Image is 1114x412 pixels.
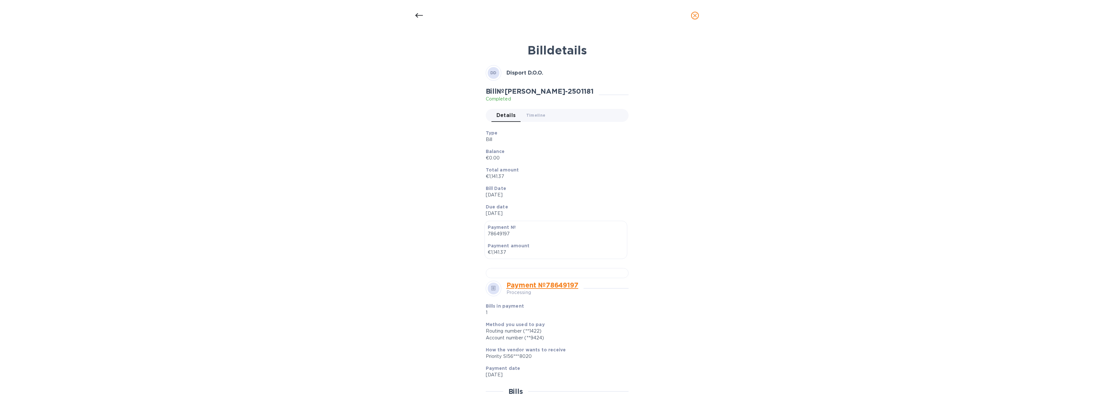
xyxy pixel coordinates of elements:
[486,204,508,209] b: Due date
[486,96,594,102] p: Completed
[506,70,543,76] b: Disport D.O.O.
[488,225,516,230] b: Payment №
[486,366,520,371] b: Payment date
[486,87,594,95] h2: Bill № [PERSON_NAME]-2501181
[486,322,545,327] b: Method you used to pay
[486,303,524,309] b: Bills in payment
[486,328,623,335] div: Routing number (**1422)
[486,186,506,191] b: Bill Date
[496,111,516,120] span: Details
[486,173,623,180] p: €1,141.37
[490,70,496,75] b: DD
[508,387,523,395] h2: Bills
[526,112,546,119] span: Timeline
[486,149,505,154] b: Balance
[486,371,623,378] p: [DATE]
[486,155,623,161] p: €0.00
[528,43,587,57] b: Bill details
[486,353,623,360] div: Priority SI56***8020
[506,281,578,289] a: Payment № 78649197
[488,249,624,256] p: €1,141.37
[506,289,578,296] p: Processing
[488,243,530,248] b: Payment amount
[488,230,624,237] p: 78649197
[486,167,519,172] b: Total amount
[486,130,498,135] b: Type
[486,335,623,341] div: Account number (**9424)
[486,309,577,316] p: 1
[486,136,623,143] p: Bill
[687,8,703,23] button: close
[486,192,623,198] p: [DATE]
[486,347,566,352] b: How the vendor wants to receive
[486,210,623,217] p: [DATE]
